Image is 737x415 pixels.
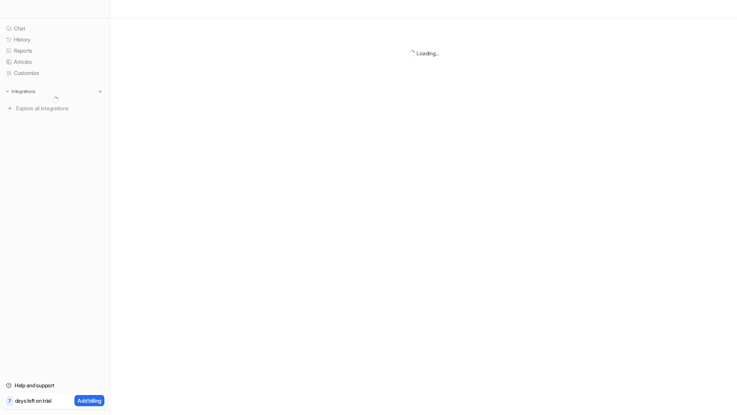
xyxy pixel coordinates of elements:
[5,89,10,94] img: expand menu
[3,88,38,95] button: Integrations
[3,380,107,391] a: Help and support
[3,45,107,56] a: Reports
[416,49,438,57] div: Loading...
[16,102,104,115] span: Explore all integrations
[3,103,107,114] a: Explore all integrations
[78,397,101,405] p: Add billing
[74,395,104,406] button: Add billing
[97,89,103,94] img: menu_add.svg
[6,105,14,112] img: explore all integrations
[12,88,35,95] p: Integrations
[3,68,107,78] a: Customize
[3,34,107,45] a: History
[3,23,107,34] a: Chat
[8,398,11,405] p: 7
[15,397,51,405] p: days left on trial
[3,56,107,67] a: Articles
